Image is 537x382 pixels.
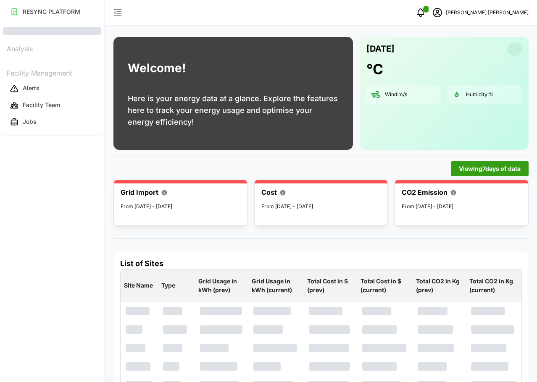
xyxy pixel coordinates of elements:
h4: List of Sites [120,258,522,269]
p: CO2 Emission [402,187,447,198]
p: Wind: m/s [385,91,407,98]
a: Alerts [3,80,101,97]
button: Facility Team [3,98,101,113]
p: Site Name [122,275,156,296]
p: From [DATE] - [DATE] [121,203,240,211]
button: Jobs [3,115,101,130]
p: From [DATE] - [DATE] [261,203,381,211]
a: Facility Team [3,97,101,114]
a: RESYNC PLATFORM [3,3,101,20]
span: Viewing 7 days of data [459,162,521,176]
p: Total Cost in $ (prev) [305,270,355,301]
p: RESYNC PLATFORM [23,8,80,16]
p: Total CO2 in Kg (current) [468,270,520,301]
p: From [DATE] - [DATE] [402,203,521,211]
p: Total Cost in $ (current) [359,270,411,301]
p: [DATE] [366,42,395,56]
button: schedule [429,4,446,21]
button: RESYNC PLATFORM [3,4,101,19]
p: Facility Team [23,101,60,109]
p: Grid Usage in kWh (prev) [197,270,247,301]
p: Facility Management [3,66,101,78]
p: Jobs [23,118,37,126]
p: Alerts [23,84,39,92]
p: Here is your energy data at a glance. Explore the features here to track your energy usage and op... [128,93,339,128]
p: Total CO2 in Kg (prev) [414,270,464,301]
p: Cost [261,187,277,198]
a: Jobs [3,114,101,131]
button: notifications [412,4,429,21]
p: Analysis [3,42,101,54]
h1: Welcome! [128,59,186,77]
h1: °C [366,60,383,78]
p: Humidity: % [466,91,494,98]
p: Grid Import [121,187,158,198]
button: Viewing7days of data [451,161,529,176]
p: Grid Usage in kWh (current) [250,270,302,301]
p: [PERSON_NAME] [PERSON_NAME] [446,9,529,17]
p: Type [160,275,193,296]
button: Alerts [3,81,101,96]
